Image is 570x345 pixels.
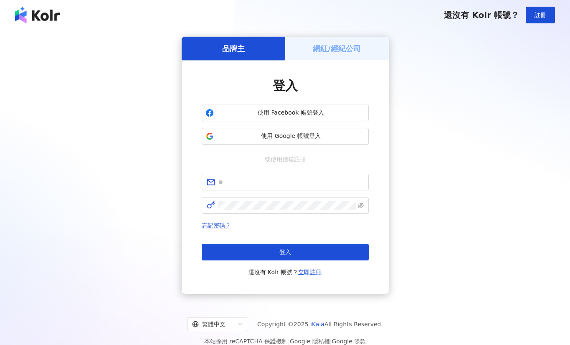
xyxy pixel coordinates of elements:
button: 註冊 [526,7,555,23]
a: Google 隱私權 [290,338,330,345]
span: Copyright © 2025 All Rights Reserved. [257,319,383,329]
a: iKala [310,321,324,327]
span: 註冊 [535,12,546,18]
span: eye-invisible [358,202,364,208]
a: 忘記密碼？ [202,222,231,229]
a: Google 條款 [332,338,366,345]
div: 繁體中文 [192,317,235,331]
h5: 品牌主 [222,43,245,54]
button: 使用 Google 帳號登入 [202,128,369,145]
span: 登入 [279,249,291,255]
span: 登入 [273,78,298,93]
img: logo [15,7,60,23]
button: 使用 Facebook 帳號登入 [202,105,369,121]
span: 還沒有 Kolr 帳號？ [444,10,519,20]
span: | [330,338,332,345]
span: 使用 Facebook 帳號登入 [217,109,365,117]
span: 還沒有 Kolr 帳號？ [248,267,322,277]
h5: 網紅/經紀公司 [313,43,361,54]
span: 或使用信箱註冊 [259,155,312,164]
a: 立即註冊 [298,269,322,275]
span: | [288,338,290,345]
button: 登入 [202,244,369,260]
span: 使用 Google 帳號登入 [217,132,365,140]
